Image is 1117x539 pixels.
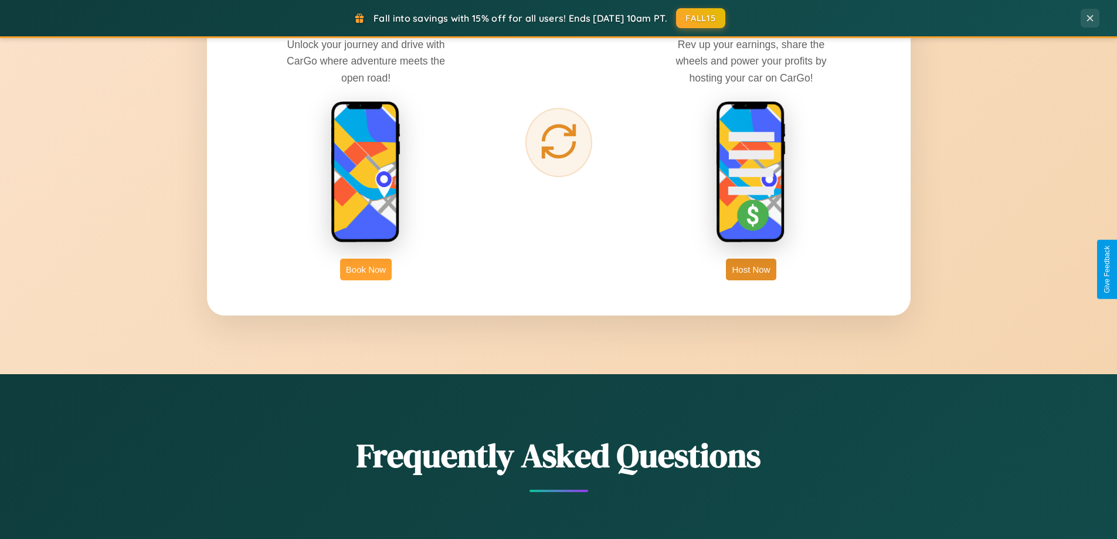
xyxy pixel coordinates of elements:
div: Give Feedback [1103,246,1111,293]
img: rent phone [331,101,401,244]
h2: Frequently Asked Questions [207,433,911,478]
button: Host Now [726,259,776,280]
p: Unlock your journey and drive with CarGo where adventure meets the open road! [278,36,454,86]
img: host phone [716,101,786,244]
button: FALL15 [676,8,725,28]
p: Rev up your earnings, share the wheels and power your profits by hosting your car on CarGo! [663,36,839,86]
span: Fall into savings with 15% off for all users! Ends [DATE] 10am PT. [374,12,667,24]
button: Book Now [340,259,392,280]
